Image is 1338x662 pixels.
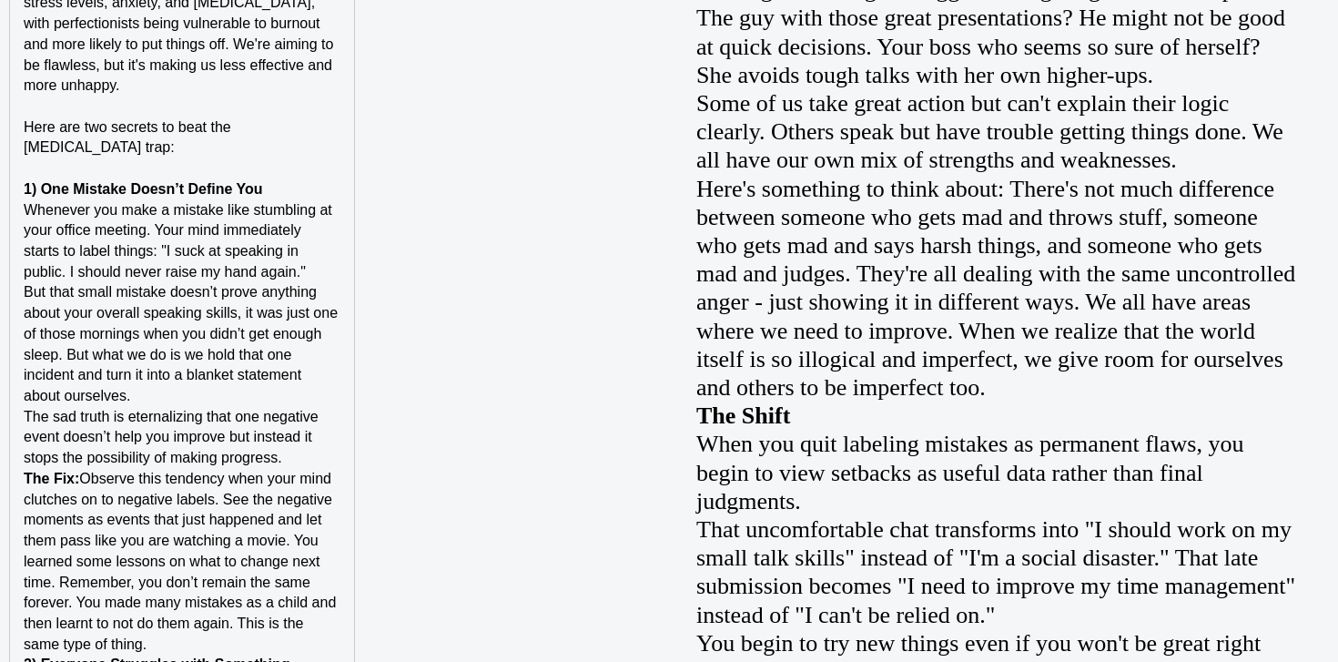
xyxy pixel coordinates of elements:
[24,409,322,465] span: The sad truth is eternalizing that one negative event doesn’t help you improve but instead it sto...
[24,202,336,280] span: Whenever you make a mistake like stumbling at your office meeting. Your mind immediately starts t...
[24,471,340,652] span: Observe this tendency when your mind clutches on to negative labels. See the negative moments as ...
[696,516,1295,628] span: That uncomfortable chat transforms into "I should work on my small talk skills" instead of "I'm a...
[24,471,79,486] strong: The Fix:
[24,181,263,197] strong: 1) One Mistake Doesn’t Define You
[24,119,235,156] span: Here are two secrets to beat the [MEDICAL_DATA] trap:
[696,431,1243,514] span: When you quit labeling mistakes as permanent flaws, you begin to view setbacks as useful data rat...
[696,402,790,429] strong: The Shift
[24,284,342,403] span: But that small mistake doesn’t prove anything about your overall speaking skills, it was just one...
[696,176,1295,401] span: Here's something to think about: There's not much difference between someone who gets mad and thr...
[696,90,1283,173] span: Some of us take great action but can't explain their logic clearly. Others speak but have trouble...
